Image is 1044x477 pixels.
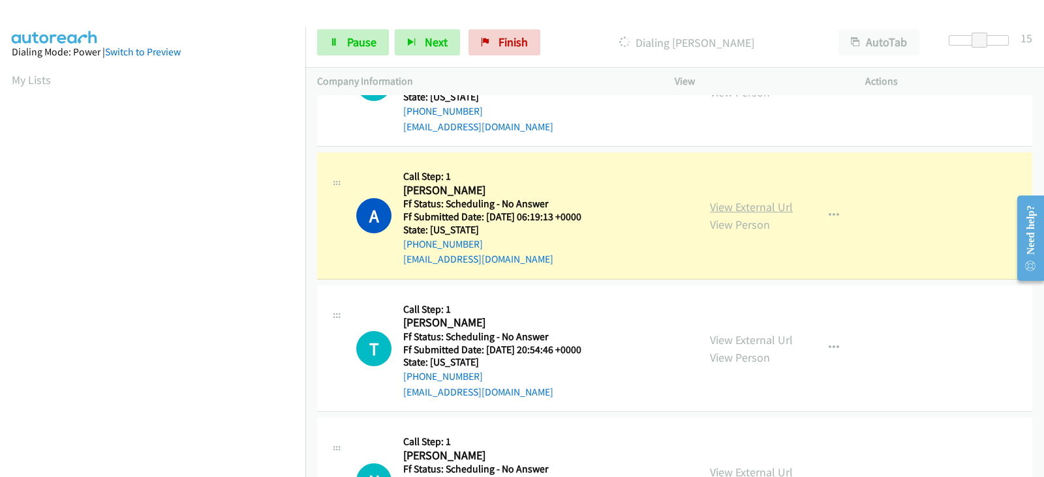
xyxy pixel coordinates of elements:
div: 15 [1021,29,1032,47]
button: AutoTab [838,29,919,55]
a: View External Url [710,199,793,214]
a: Switch to Preview [105,46,181,58]
h2: [PERSON_NAME] [403,183,581,198]
h5: Ff Status: Scheduling - No Answer [403,463,581,476]
a: My Lists [12,72,51,87]
h5: Ff Submitted Date: [DATE] 06:19:13 +0000 [403,210,581,224]
h2: [PERSON_NAME] [403,315,581,330]
h5: Ff Submitted Date: [DATE] 20:54:46 +0000 [403,343,581,356]
div: Dialing Mode: Power | [12,44,294,60]
span: Finish [499,35,528,50]
h5: State: [US_STATE] [403,356,581,369]
a: [EMAIL_ADDRESS][DOMAIN_NAME] [403,386,553,398]
h1: T [356,331,391,366]
button: Next [395,29,460,55]
h5: Call Step: 1 [403,435,581,448]
iframe: Resource Center [1006,186,1044,290]
a: Pause [317,29,389,55]
h5: Ff Status: Scheduling - No Answer [403,330,581,343]
a: [PHONE_NUMBER] [403,238,483,250]
h2: [PERSON_NAME] [403,448,581,463]
a: View Person [710,217,770,232]
h5: State: [US_STATE] [403,224,581,237]
h5: State: [US_STATE] [403,91,581,104]
h1: A [356,198,391,233]
a: [EMAIL_ADDRESS][DOMAIN_NAME] [403,121,553,133]
h5: Call Step: 1 [403,303,581,316]
a: View External Url [710,332,793,347]
a: [PHONE_NUMBER] [403,370,483,383]
p: Dialing [PERSON_NAME] [558,34,815,51]
span: Next [425,35,448,50]
a: View Person [710,85,770,100]
p: Company Information [317,74,651,89]
a: Finish [468,29,540,55]
h5: Call Step: 1 [403,170,581,183]
p: Actions [865,74,1032,89]
div: The call is yet to be attempted [356,331,391,366]
p: View [675,74,842,89]
a: [PHONE_NUMBER] [403,105,483,117]
a: View Person [710,350,770,365]
a: [EMAIL_ADDRESS][DOMAIN_NAME] [403,253,553,265]
span: Pause [347,35,376,50]
h5: Ff Status: Scheduling - No Answer [403,197,581,210]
